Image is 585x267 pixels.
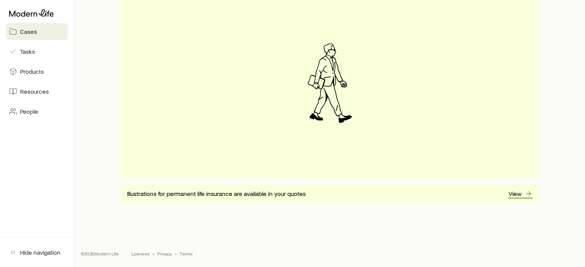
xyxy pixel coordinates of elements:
span: Resources [20,88,49,95]
span: People [20,108,38,115]
button: Hide navigation [6,244,68,261]
span: Cases [20,28,37,35]
a: Products [6,63,68,80]
span: • [175,250,177,257]
a: Privacy [157,250,172,257]
a: Tasks [6,43,68,60]
a: Cases [6,23,68,40]
a: People [6,103,68,120]
span: Hide navigation [20,249,60,256]
span: Products [20,68,44,75]
span: Illustrations for permanent life insurance are available in your quotes [127,190,306,197]
a: View [508,189,533,198]
p: View [508,190,522,197]
a: Licenses [132,250,150,257]
a: Terms [180,250,193,257]
a: Resources [6,83,68,100]
p: © 2025 Modern Life [81,250,119,257]
span: • [153,250,154,257]
span: Tasks [20,48,35,55]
